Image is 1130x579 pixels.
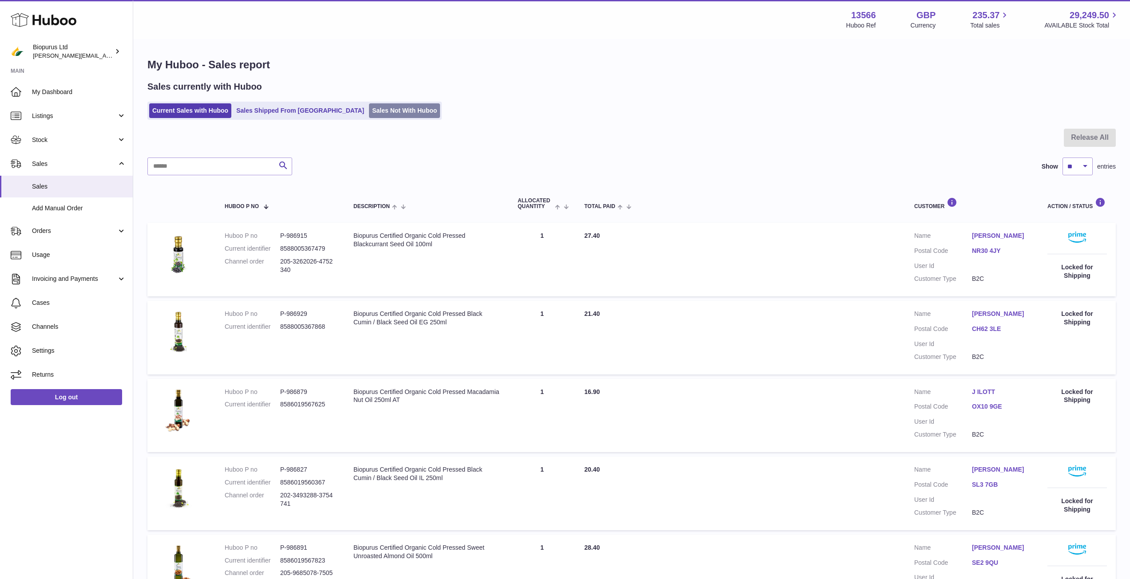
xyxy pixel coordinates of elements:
span: Orders [32,227,117,235]
span: My Dashboard [32,88,126,96]
div: Locked for Shipping [1047,263,1107,280]
div: Huboo Ref [846,21,876,30]
img: peter@biopurus.co.uk [11,45,24,58]
span: Settings [32,347,126,355]
dt: Customer Type [914,275,972,283]
span: 20.40 [584,466,600,473]
h2: Sales currently with Huboo [147,81,262,93]
img: 135661717143592.jpg [156,232,201,276]
div: Biopurus Ltd [33,43,113,60]
span: Channels [32,323,126,331]
dt: Channel order [225,491,280,508]
span: entries [1097,162,1116,171]
a: NR30 4JY [972,247,1030,255]
dt: Current identifier [225,400,280,409]
img: primelogo.png [1068,465,1086,477]
span: Usage [32,251,126,259]
dd: 202-3493288-3754741 [280,491,336,508]
span: 29,249.50 [1070,9,1109,21]
dt: Current identifier [225,244,280,253]
dt: Huboo P no [225,388,280,396]
div: Customer [914,197,1030,209]
strong: 13566 [851,9,876,21]
dd: P-986879 [280,388,336,396]
dd: P-986891 [280,544,336,552]
dd: B2C [972,353,1030,361]
span: Sales [32,160,117,168]
h1: My Huboo - Sales report [147,58,1116,72]
dt: Huboo P no [225,465,280,474]
a: 235.37 Total sales [970,9,1010,30]
div: Currency [911,21,936,30]
span: Add Manual Order [32,204,126,213]
dd: P-986915 [280,232,336,240]
a: CH62 3LE [972,325,1030,333]
dd: 8586019567625 [280,400,336,409]
label: Show [1042,162,1058,171]
dt: Current identifier [225,323,280,331]
dt: User Id [914,496,972,504]
a: SE2 9QU [972,559,1030,567]
td: 1 [509,457,575,530]
div: Biopurus Certified Organic Cold Pressed Blackcurrant Seed Oil 100ml [353,232,500,248]
div: Biopurus Certified Organic Cold Pressed Macadamia Nut Oil 250ml AT [353,388,500,405]
td: 1 [509,301,575,374]
dd: B2C [972,508,1030,517]
dt: User Id [914,262,972,270]
dd: P-986929 [280,310,336,318]
a: J ILOTT [972,388,1030,396]
div: Action / Status [1047,197,1107,209]
span: 21.40 [584,310,600,317]
a: Sales Not With Huboo [369,103,440,118]
a: OX10 9GE [972,402,1030,411]
img: primelogo.png [1068,232,1086,243]
a: SL3 7GB [972,481,1030,489]
span: Total sales [970,21,1010,30]
a: Log out [11,389,122,405]
dt: Name [914,544,972,554]
div: Biopurus Certified Organic Cold Pressed Black Cumin / Black Seed Oil EG 250ml [353,310,500,327]
dt: Current identifier [225,556,280,565]
dt: Current identifier [225,478,280,487]
span: 27.40 [584,232,600,239]
dt: Name [914,232,972,242]
span: 16.90 [584,388,600,395]
span: Cases [32,299,126,307]
div: Locked for Shipping [1047,497,1107,514]
td: 1 [509,379,575,453]
span: Total paid [584,204,615,209]
dt: Postal Code [914,325,972,335]
strong: GBP [916,9,936,21]
dt: User Id [914,418,972,426]
dd: 8588005367479 [280,244,336,253]
img: primelogo.png [1068,544,1086,555]
dd: 8588005367868 [280,323,336,331]
dt: Customer Type [914,508,972,517]
span: AVAILABLE Stock Total [1044,21,1119,30]
dt: Huboo P no [225,544,280,552]
dt: Channel order [225,257,280,274]
dt: Name [914,465,972,476]
div: Locked for Shipping [1047,388,1107,405]
dt: Postal Code [914,481,972,491]
span: 235.37 [972,9,999,21]
span: Returns [32,370,126,379]
img: 135661717146169.jpg [156,388,201,432]
span: ALLOCATED Quantity [518,198,553,209]
dt: Name [914,388,972,398]
img: 135661717148752.jpg [156,465,201,510]
a: Current Sales with Huboo [149,103,231,118]
dt: Customer Type [914,353,972,361]
dd: B2C [972,430,1030,439]
span: Listings [32,112,117,120]
a: Sales Shipped From [GEOGRAPHIC_DATA] [233,103,367,118]
td: 1 [509,223,575,296]
a: [PERSON_NAME] [972,544,1030,552]
dd: P-986827 [280,465,336,474]
dt: Postal Code [914,559,972,569]
span: Sales [32,182,126,191]
div: Locked for Shipping [1047,310,1107,327]
span: 28.40 [584,544,600,551]
dt: Name [914,310,972,320]
span: [PERSON_NAME][EMAIL_ADDRESS][DOMAIN_NAME] [33,52,178,59]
